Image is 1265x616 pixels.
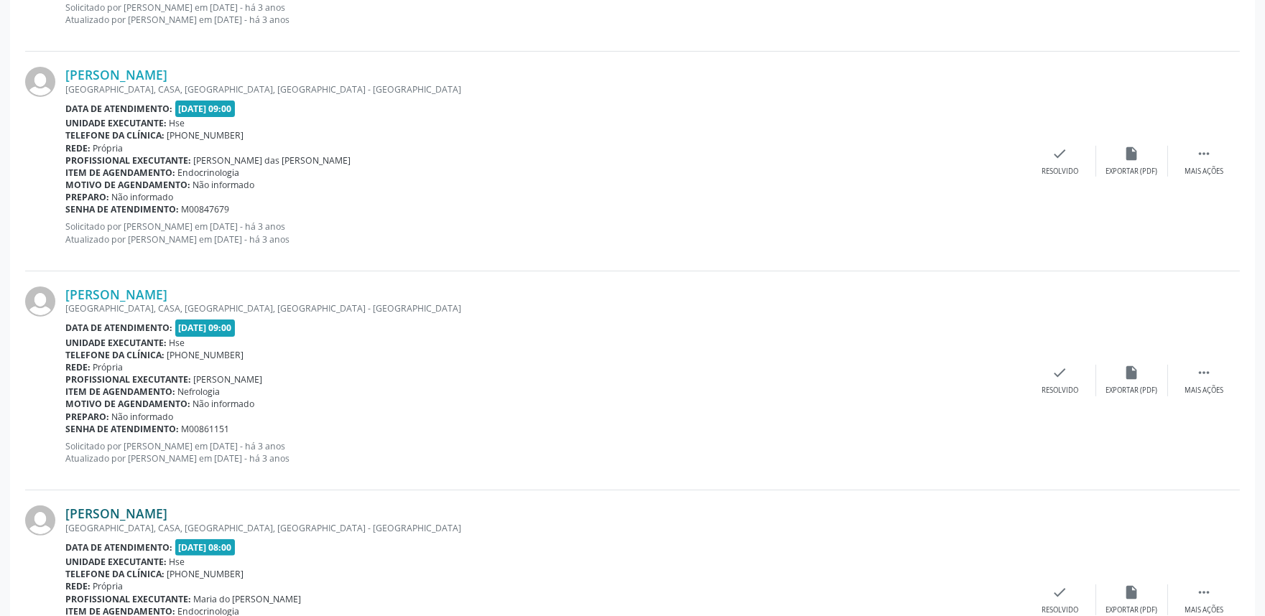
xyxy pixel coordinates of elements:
[1106,167,1158,177] div: Exportar (PDF)
[1052,365,1068,381] i: check
[1052,584,1068,600] i: check
[175,101,236,117] span: [DATE] 09:00
[65,322,172,334] b: Data de atendimento:
[175,319,236,336] span: [DATE] 09:00
[65,386,175,398] b: Item de agendamento:
[93,580,124,592] span: Própria
[25,505,55,536] img: img
[65,179,190,191] b: Motivo de agendamento:
[93,361,124,373] span: Própria
[170,337,185,349] span: Hse
[65,440,1024,465] p: Solicitado por [PERSON_NAME] em [DATE] - há 3 anos Atualizado por [PERSON_NAME] em [DATE] - há 3 ...
[194,593,302,605] span: Maria do [PERSON_NAME]
[193,398,255,410] span: Não informado
[65,411,109,423] b: Preparo:
[65,556,167,568] b: Unidade executante:
[65,83,1024,95] div: [GEOGRAPHIC_DATA], CASA, [GEOGRAPHIC_DATA], [GEOGRAPHIC_DATA] - [GEOGRAPHIC_DATA]
[65,203,179,215] b: Senha de atendimento:
[65,337,167,349] b: Unidade executante:
[65,129,165,141] b: Telefone da clínica:
[1124,365,1140,381] i: insert_drive_file
[65,191,109,203] b: Preparo:
[65,103,172,115] b: Data de atendimento:
[1196,584,1212,600] i: 
[65,568,165,580] b: Telefone da clínica:
[1185,605,1223,615] div: Mais ações
[178,386,221,398] span: Nefrologia
[1042,605,1078,615] div: Resolvido
[178,167,240,179] span: Endocrinologia
[112,411,174,423] span: Não informado
[1052,146,1068,162] i: check
[65,67,167,83] a: [PERSON_NAME]
[1185,386,1223,396] div: Mais ações
[65,220,1024,245] p: Solicitado por [PERSON_NAME] em [DATE] - há 3 anos Atualizado por [PERSON_NAME] em [DATE] - há 3 ...
[112,191,174,203] span: Não informado
[65,541,172,554] b: Data de atendimento:
[65,154,191,167] b: Profissional executante:
[1185,167,1223,177] div: Mais ações
[1042,386,1078,396] div: Resolvido
[65,361,91,373] b: Rede:
[1106,605,1158,615] div: Exportar (PDF)
[65,142,91,154] b: Rede:
[65,505,167,521] a: [PERSON_NAME]
[65,398,190,410] b: Motivo de agendamento:
[182,423,230,435] span: M00861151
[170,556,185,568] span: Hse
[193,179,255,191] span: Não informado
[1124,146,1140,162] i: insert_drive_file
[25,286,55,317] img: img
[65,302,1024,314] div: [GEOGRAPHIC_DATA], CASA, [GEOGRAPHIC_DATA], [GEOGRAPHIC_DATA] - [GEOGRAPHIC_DATA]
[65,167,175,179] b: Item de agendamento:
[175,539,236,556] span: [DATE] 08:00
[65,423,179,435] b: Senha de atendimento:
[65,593,191,605] b: Profissional executante:
[194,154,351,167] span: [PERSON_NAME] das [PERSON_NAME]
[65,373,191,386] b: Profissional executante:
[182,203,230,215] span: M00847679
[65,580,91,592] b: Rede:
[170,117,185,129] span: Hse
[1106,386,1158,396] div: Exportar (PDF)
[93,142,124,154] span: Própria
[1042,167,1078,177] div: Resolvido
[1196,365,1212,381] i: 
[65,1,1024,26] p: Solicitado por [PERSON_NAME] em [DATE] - há 3 anos Atualizado por [PERSON_NAME] em [DATE] - há 3 ...
[65,349,165,361] b: Telefone da clínica:
[65,286,167,302] a: [PERSON_NAME]
[167,129,244,141] span: [PHONE_NUMBER]
[1196,146,1212,162] i: 
[194,373,263,386] span: [PERSON_NAME]
[65,117,167,129] b: Unidade executante:
[1124,584,1140,600] i: insert_drive_file
[167,568,244,580] span: [PHONE_NUMBER]
[167,349,244,361] span: [PHONE_NUMBER]
[65,522,1024,534] div: [GEOGRAPHIC_DATA], CASA, [GEOGRAPHIC_DATA], [GEOGRAPHIC_DATA] - [GEOGRAPHIC_DATA]
[25,67,55,97] img: img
